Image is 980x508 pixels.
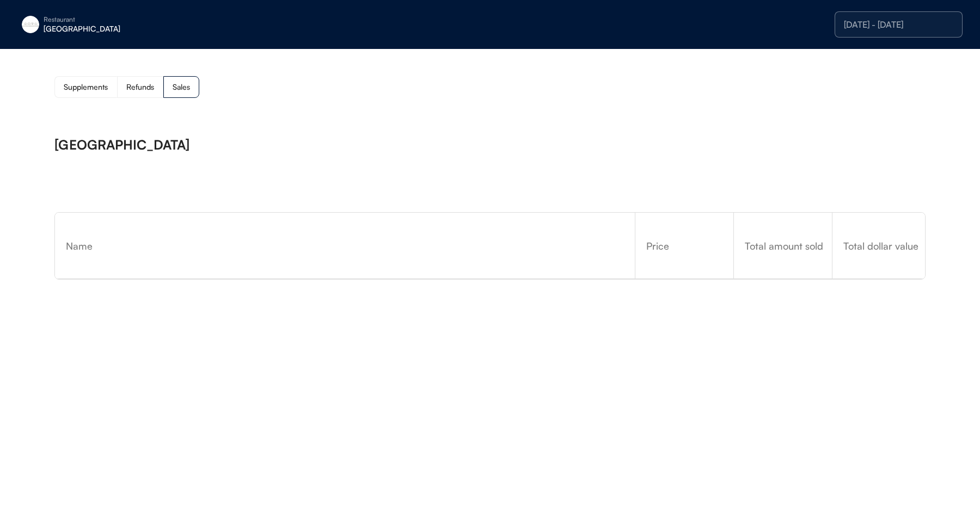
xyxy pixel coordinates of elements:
div: Restaurant [44,16,181,23]
div: [GEOGRAPHIC_DATA] [54,138,926,151]
div: Refunds [126,83,154,91]
div: [GEOGRAPHIC_DATA] [44,25,181,33]
div: [DATE] - [DATE] [844,20,953,29]
div: Supplements [64,83,108,91]
div: Sales [173,83,190,91]
img: eleven-madison-park-new-york-ny-logo-1.jpg [22,16,39,33]
div: Total amount sold [734,241,832,251]
div: Name [55,241,635,251]
div: Price [635,241,733,251]
div: Total dollar value [832,241,925,251]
